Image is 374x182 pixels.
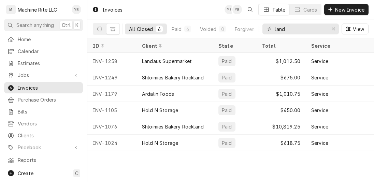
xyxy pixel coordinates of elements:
[218,42,251,49] div: State
[232,5,242,14] div: Yumy Breuer's Avatar
[311,123,328,130] div: Service
[221,123,233,130] div: Paid
[257,53,306,69] div: $1,012.50
[87,53,136,69] div: INV-1258
[221,90,233,97] div: Paid
[18,60,80,67] span: Estimates
[87,135,136,151] div: INV-1024
[334,6,366,13] span: New Invoice
[4,130,83,141] a: Clients
[142,74,204,81] div: Shloimies Bakery Rockland
[257,135,306,151] div: $618.75
[142,123,204,130] div: Shloimies Bakery Rockland
[72,5,81,14] div: Yumy Breuer's Avatar
[311,107,328,114] div: Service
[87,118,136,135] div: INV-1076
[18,96,80,103] span: Purchase Orders
[342,24,369,34] button: View
[18,72,69,79] span: Jobs
[142,42,206,49] div: Client
[311,139,328,147] div: Service
[303,6,317,13] div: Cards
[4,118,83,129] a: Vendors
[4,70,83,81] a: Go to Jobs
[235,26,255,33] div: Forgiven
[220,26,225,33] div: 0
[157,26,161,33] div: 6
[232,5,242,14] div: YB
[18,84,80,91] span: Invoices
[4,94,83,105] a: Purchase Orders
[129,26,153,33] div: All Closed
[18,48,80,55] span: Calendar
[245,4,256,15] button: Open search
[75,21,78,29] span: K
[221,58,233,65] div: Paid
[4,82,83,93] a: Invoices
[142,107,178,114] div: Hold N Storage
[328,24,339,34] button: Erase input
[62,21,71,29] span: Ctrl
[142,58,192,65] div: Landaus Supermarket
[275,24,326,34] input: Keyword search
[4,19,83,31] button: Search anythingCtrlK
[4,154,83,166] a: Reports
[257,86,306,102] div: $1,010.75
[142,90,174,97] div: Ardalin Foods
[186,26,190,33] div: 6
[221,107,233,114] div: Paid
[225,5,234,14] div: YB
[6,5,16,14] div: Machine Rite LLC's Avatar
[4,46,83,57] a: Calendar
[262,42,299,49] div: Total
[351,26,365,33] span: View
[75,170,78,177] span: C
[4,106,83,117] a: Bills
[221,139,233,147] div: Paid
[259,26,263,33] div: 0
[18,108,80,115] span: Bills
[18,170,33,176] span: Create
[142,139,178,147] div: Hold N Storage
[18,120,80,127] span: Vendors
[18,6,57,13] div: Machine Rite LLC
[18,156,80,164] span: Reports
[18,36,80,43] span: Home
[172,26,182,33] div: Paid
[16,21,54,29] span: Search anything
[311,90,328,97] div: Service
[87,102,136,118] div: INV-1105
[87,69,136,86] div: INV-1249
[324,4,369,15] button: New Invoice
[257,118,306,135] div: $10,819.25
[272,6,286,13] div: Table
[4,142,83,153] a: Go to Pricebook
[18,144,69,151] span: Pricebook
[200,26,216,33] div: Voided
[93,42,130,49] div: ID
[6,5,16,14] div: M
[225,5,234,14] div: Yumy Breuer's Avatar
[311,74,328,81] div: Service
[257,102,306,118] div: $450.00
[18,132,80,139] span: Clients
[87,86,136,102] div: INV-1179
[4,34,83,45] a: Home
[4,58,83,69] a: Estimates
[257,69,306,86] div: $675.00
[311,58,328,65] div: Service
[221,74,233,81] div: Paid
[72,5,81,14] div: YB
